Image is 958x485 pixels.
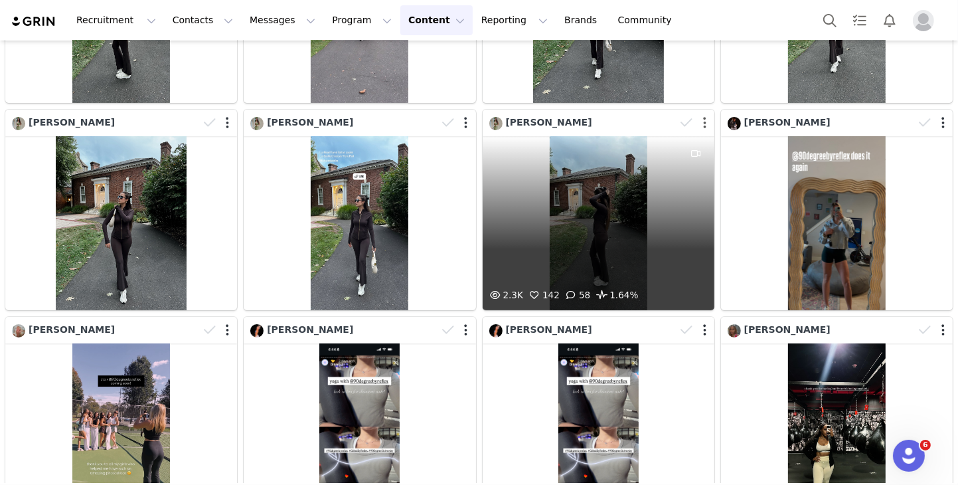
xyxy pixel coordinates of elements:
button: Program [324,5,400,35]
a: Tasks [845,5,874,35]
img: placeholder-profile.jpg [913,10,934,31]
button: Messages [242,5,323,35]
span: [PERSON_NAME] [267,324,353,335]
span: 1.64% [594,288,638,304]
img: 7401e7bf-285e-41f2-a18c-9170df56be60.jpg [728,117,741,130]
img: 9b9428fb-e9c6-4e60-b652-0c177f8fdb11.jpg [12,117,25,130]
img: 9436f8e6-f3ea-48a5-af09-2790ee5db54a.jpg [12,324,25,338]
span: [PERSON_NAME] [506,117,592,128]
span: 58 [563,290,590,300]
span: [PERSON_NAME] [744,117,831,128]
button: Notifications [875,5,904,35]
img: 5705bb57-ad7c-4e5d-819e-232b57fca2fb.jpg [728,324,741,338]
span: 2.3K [487,290,524,300]
button: Reporting [473,5,556,35]
img: 9b9428fb-e9c6-4e60-b652-0c177f8fdb11.jpg [489,117,503,130]
iframe: Intercom live chat [893,440,925,472]
img: 3a20e624-dad6-402f-bd1d-0bc8e5dbc12b.jpg [489,324,503,338]
span: [PERSON_NAME] [29,117,115,128]
span: [PERSON_NAME] [29,324,115,335]
span: [PERSON_NAME] [267,117,353,128]
img: 9b9428fb-e9c6-4e60-b652-0c177f8fdb11.jpg [250,117,264,130]
button: Recruitment [68,5,164,35]
a: Brands [556,5,609,35]
span: [PERSON_NAME] [744,324,831,335]
span: 6 [920,440,931,450]
span: 142 [526,290,560,300]
button: Content [400,5,473,35]
img: grin logo [11,15,57,28]
span: [PERSON_NAME] [506,324,592,335]
a: Community [610,5,686,35]
button: Profile [905,10,947,31]
button: Search [815,5,844,35]
img: 3a20e624-dad6-402f-bd1d-0bc8e5dbc12b.jpg [250,324,264,338]
button: Contacts [165,5,241,35]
